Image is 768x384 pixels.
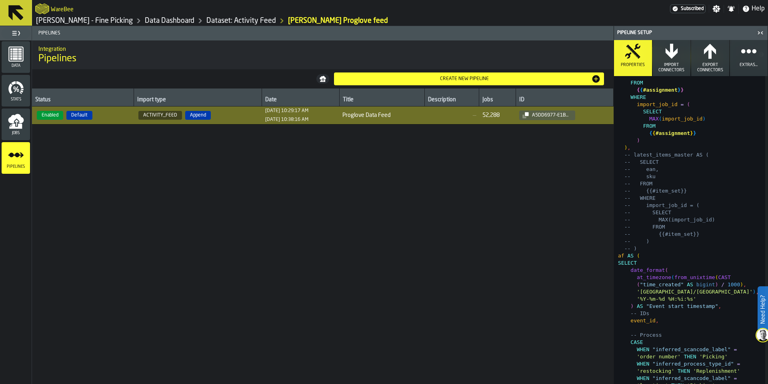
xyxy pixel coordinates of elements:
span: -- SELECT [624,159,659,165]
span: Default [66,111,92,120]
span: ) [753,289,756,295]
span: ( [637,281,640,287]
span: CASE [630,339,643,345]
span: SELECT [643,109,662,115]
span: = [734,346,737,352]
span: Extras... [740,62,758,68]
span: Data [2,64,30,68]
a: link-to-/wh/i/48cbecf7-1ea2-4bc9-a439-03d5b66e1a58/settings/billing [670,4,706,13]
span: "inferred_scancode_label" [652,375,731,381]
span: , [656,318,659,324]
span: AS [687,281,693,287]
span: Subscribed [681,6,704,12]
div: Updated: N/A Created: N/A [265,117,308,123]
span: 1000 [728,281,740,287]
span: from_unixtime [674,274,715,280]
span: -- latest_items_master AS ( [624,152,709,158]
span: ) [637,137,640,143]
div: Description [428,97,476,105]
span: -- WHERE [624,195,656,201]
span: { [649,130,652,136]
span: ) [630,303,634,309]
span: 'order number' [637,354,681,360]
span: AS [627,253,634,259]
button: button-a5dd6977-e1b8-4748-b595-fa2616f5b9d8 [519,111,575,120]
span: ) [715,281,718,287]
span: Help [752,4,765,14]
span: Enabled [37,111,63,120]
a: link-to-/wh/i/48cbecf7-1ea2-4bc9-a439-03d5b66e1a58/data/activity [206,16,276,25]
span: CAST [718,274,730,280]
label: button-toggle-Close me [755,28,766,38]
span: ) [740,281,743,287]
span: THEN [678,368,690,374]
span: af [618,253,624,259]
span: { [637,87,640,93]
span: -- import_job_id = ( [624,202,700,208]
span: , [743,281,746,287]
label: button-toggle-Notifications [724,5,738,13]
span: Import Connectors [656,62,688,73]
span: Append [185,111,211,120]
label: button-toggle-Toggle Full Menu [2,28,30,39]
span: -- {{#item_set}} [624,188,687,194]
span: } [690,130,693,136]
span: 1723537757293 [265,108,308,114]
span: "Event start timestamp" [646,303,718,309]
div: Updated: N/A Created: N/A [265,108,308,114]
li: menu Stats [2,75,30,107]
span: ) [702,116,706,122]
span: = [734,375,737,381]
span: THEN [684,354,696,360]
span: Properties [621,62,645,68]
span: ( [659,116,662,122]
button: button- [316,74,329,84]
label: button-toggle-Help [739,4,768,14]
span: Stats [2,97,30,102]
span: 1738143496883 [265,117,308,123]
span: -- ) [624,245,637,251]
nav: Breadcrumb [35,16,400,26]
span: -- sku [624,173,656,179]
span: -- ean, [624,166,659,172]
span: at_timezone [637,274,671,280]
span: '[GEOGRAPHIC_DATA]/[GEOGRAPHIC_DATA]' [637,289,753,295]
span: { [652,130,656,136]
span: bigint [696,281,715,287]
span: 'Picking' [700,354,728,360]
span: ( [715,274,718,280]
span: import_job_id [662,116,703,122]
span: FROM [643,123,656,129]
div: Pipeline Setup [616,30,755,36]
a: logo-header [35,2,49,16]
a: link-to-/wh/i/48cbecf7-1ea2-4bc9-a439-03d5b66e1a58 [36,16,133,25]
h2: Sub Title [38,44,607,52]
span: "time_created" [640,281,684,287]
div: Title [343,97,422,105]
span: "inferred_process_type_id" [652,361,734,367]
span: #assignment [643,87,678,93]
span: -- SELECT [624,209,671,215]
li: menu Data [2,41,30,73]
span: , [718,303,721,309]
span: Jobs [2,131,30,135]
label: Need Help? [758,287,767,332]
span: } [693,130,696,136]
span: 'Replenishment' [693,368,740,374]
li: menu Pipelines [2,142,30,174]
span: ) [624,145,628,151]
span: -- FROM [624,181,652,187]
div: Menu Subscription [670,4,706,13]
span: WHERE [630,94,646,100]
span: WHEN [637,375,649,381]
span: } [678,87,681,93]
div: 52,288 [482,112,500,119]
span: -- IDs [630,310,649,316]
div: a5dd6977-e1b8-4748-b595-fa2616f5b9d8 [529,113,572,118]
span: FROM [630,80,643,86]
span: import_job_id [637,101,678,107]
span: -- Process [630,332,662,338]
span: event_id [630,318,656,324]
span: '%Y-%m-%d %H:%i:%s' [637,296,696,302]
div: Jobs [482,97,512,105]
